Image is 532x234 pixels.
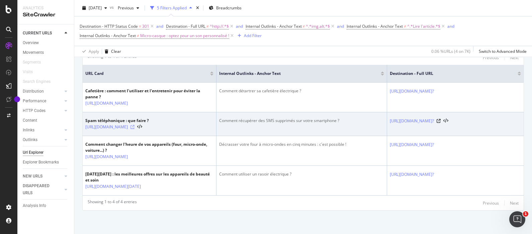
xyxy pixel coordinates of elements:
[140,31,229,40] span: Micro-casque : optez pour un son personnalisé !
[23,39,39,46] div: Overview
[85,124,128,130] a: [URL][DOMAIN_NAME]
[23,69,33,76] div: Visits
[23,107,46,114] div: HTTP Codes
[80,3,110,13] button: [DATE]
[510,53,519,62] button: Next
[390,141,434,148] a: [URL][DOMAIN_NAME]?
[337,23,344,29] button: and
[137,33,139,38] span: ≠
[23,30,63,37] a: CURRENT URLS
[510,55,519,61] div: Next
[219,118,384,124] div: Comment récupérer des SMS supprimés sur votre smartphone ?
[483,53,499,62] button: Previous
[23,202,46,209] div: Analysis Info
[23,78,51,85] div: Search Engines
[156,23,163,29] div: and
[23,127,34,134] div: Inlinks
[88,199,137,207] div: Showing 1 to 4 of 4 entries
[148,3,195,13] button: 5 Filters Applied
[479,48,527,54] div: Switch to Advanced Mode
[510,199,519,207] button: Next
[166,23,205,29] span: Destination - Full URL
[23,11,69,19] div: SiteCrawler
[85,100,128,107] a: [URL][DOMAIN_NAME]
[235,32,262,40] button: Add Filter
[443,119,448,123] button: View HTML Source
[137,125,142,129] button: View HTML Source
[88,53,137,62] div: Showing 1 to 4 of 4 entries
[483,200,499,206] div: Previous
[80,23,138,29] span: Destination - HTTP Status Code
[431,48,470,54] div: 0.06 % URLs ( 4 on 7K )
[306,22,330,31] span: ^.*img.alt.*$
[23,5,69,11] div: Analytics
[23,78,57,85] a: Search Engines
[206,23,209,29] span: ≠
[23,159,59,166] div: Explorer Bookmarks
[390,88,434,95] a: [URL][DOMAIN_NAME]?
[139,23,141,29] span: =
[23,173,63,180] a: NEW URLS
[157,5,187,11] div: 5 Filters Applied
[102,46,121,57] button: Clear
[142,22,149,31] span: 301
[246,23,302,29] span: Internal Outlinks - Anchor Text
[219,88,384,94] div: Comment détartrer sa cafetière électrique ?
[23,159,69,166] a: Explorer Bookmarks
[303,23,305,29] span: ≠
[216,5,242,11] span: Breadcrumbs
[89,48,99,54] div: Apply
[23,30,52,37] div: CURRENT URLS
[23,149,43,156] div: Url Explorer
[483,55,499,61] div: Previous
[510,200,519,206] div: Next
[23,127,63,134] a: Inlinks
[111,48,121,54] div: Clear
[130,125,135,129] a: Visit Online Page
[244,33,262,38] div: Add Filter
[23,49,69,56] a: Movements
[80,46,99,57] button: Apply
[110,4,115,10] span: vs
[23,117,69,124] a: Content
[219,171,384,177] div: Comment utiliser un rasoir électrique ?
[14,96,20,102] div: Tooltip anchor
[23,98,63,105] a: Performance
[23,149,69,156] a: Url Explorer
[210,22,229,31] span: ^http://.*$
[23,136,63,143] a: Outlinks
[89,5,102,11] span: 2025 Sep. 22nd
[219,141,384,147] div: Décrasser votre four à micro-ondes en cinq minutes : c'est possible !
[85,153,128,160] a: [URL][DOMAIN_NAME]
[85,183,141,190] a: [URL][DOMAIN_NAME][DATE]
[80,33,136,38] span: Internal Outlinks - Anchor Text
[404,23,406,29] span: ≠
[219,71,371,77] span: Internal Outlinks - Anchor Text
[236,23,243,29] button: and
[115,3,142,13] button: Previous
[407,22,440,31] span: ^.*Lire l'article.*$
[483,199,499,207] button: Previous
[206,3,244,13] button: Breadcrumbs
[85,171,213,183] div: [DATE][DATE] : les meilleures offres sur les appareils de beauté et soin
[85,88,213,100] div: Cafetière : comment l'utiliser et l'entretenir pour éviter la panne ?
[23,183,63,197] a: DISAPPEARED URLS
[195,5,200,11] div: times
[447,23,454,29] button: and
[23,59,48,66] a: Segments
[23,117,37,124] div: Content
[23,88,63,95] a: Distribution
[390,171,434,178] a: [URL][DOMAIN_NAME]?
[347,23,403,29] span: Internal Outlinks - Anchor Text
[509,211,525,227] iframe: Intercom live chat
[85,71,208,77] span: URL Card
[23,98,46,105] div: Performance
[23,173,42,180] div: NEW URLS
[23,136,37,143] div: Outlinks
[23,59,41,66] div: Segments
[23,88,44,95] div: Distribution
[23,202,69,209] a: Analysis Info
[23,69,39,76] a: Visits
